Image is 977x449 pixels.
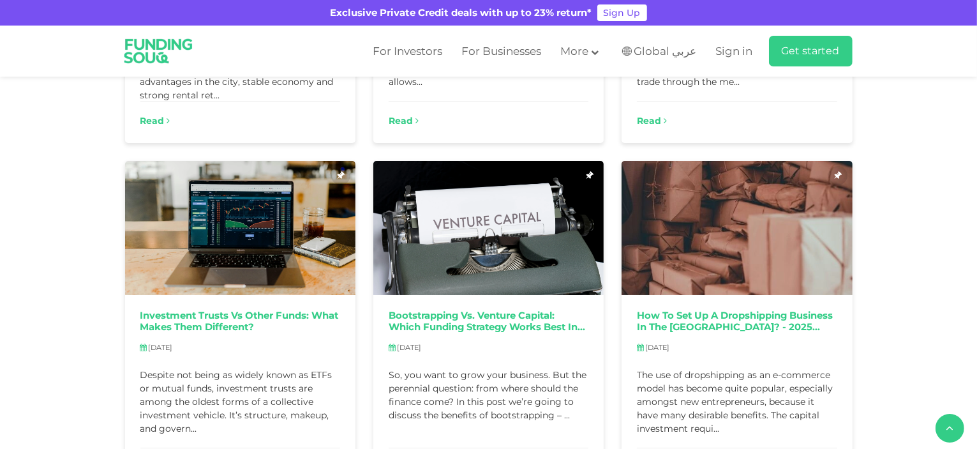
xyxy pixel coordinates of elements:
button: back [936,414,964,443]
a: Bootstrapping vs. Venture Capital: Which Funding Strategy Works Best in [DATE]? [389,310,588,333]
div: Exclusive Private Credit deals with up to 23% return* [331,6,592,20]
a: Sign in [713,41,753,62]
span: More [560,45,588,57]
a: How to Set Up a Dropshipping Business in the [GEOGRAPHIC_DATA]? - 2025 Guide [637,310,837,333]
img: Logo [116,28,202,74]
a: Read [637,114,667,128]
span: [DATE] [149,343,173,352]
a: Investment Trusts vs Other Funds: What Makes Them Different? [140,310,340,333]
span: Global عربي [634,44,697,59]
img: SA Flag [622,47,632,56]
span: Sign in [716,45,753,57]
span: Read [389,115,413,126]
a: For Investors [369,41,445,62]
img: Investment Trusts vs Other Funds [125,161,355,295]
a: Sign Up [597,4,647,21]
div: As we noted in a previous guide, investment trusts are a publicly-listed, close-ended (it cannot ... [389,22,588,86]
div: Despite not being as widely known as ETFs or mutual funds, investment trusts are among the oldest... [140,369,340,432]
img: Bootstrapping vs. Venture Capital [373,161,604,295]
div: The use of dropshipping as an e-commerce model has become quite popular, especially amongst new e... [637,369,837,432]
a: Read [140,114,170,128]
div: Suppose you are a property investor in [GEOGRAPHIC_DATA], one of the hottest property markets in ... [140,22,340,86]
a: Read [389,114,419,128]
span: Read [637,115,661,126]
a: For Businesses [458,41,544,62]
span: Get started [782,45,840,57]
span: [DATE] [645,343,669,352]
span: Read [140,115,165,126]
img: How to Set Up a Dropshipping Business in the UAE? [622,161,852,295]
span: [DATE] [397,343,421,352]
div: So, you want to grow your business. But the perennial question: from where should the finance com... [389,369,588,432]
div: Currency has been used as a medium of exchange for centuries. Individuals and enterprises have bo... [637,22,837,86]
